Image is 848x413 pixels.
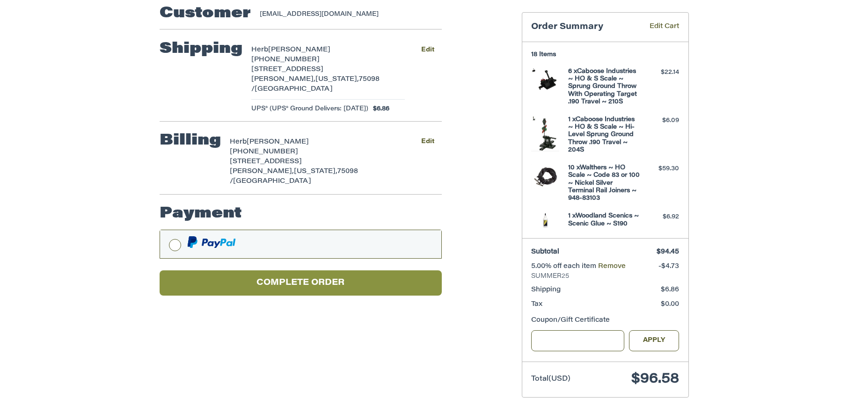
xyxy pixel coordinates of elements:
[631,372,679,386] span: $96.58
[251,57,320,63] span: [PHONE_NUMBER]
[230,168,358,185] span: 75098 /
[230,149,298,155] span: [PHONE_NUMBER]
[636,22,679,33] a: Edit Cart
[187,236,236,248] img: PayPal icon
[531,301,542,308] span: Tax
[531,376,570,383] span: Total (USD)
[230,159,302,165] span: [STREET_ADDRESS]
[661,287,679,293] span: $6.86
[657,249,679,255] span: $94.45
[160,204,242,223] h2: Payment
[414,43,442,57] button: Edit
[251,76,315,83] span: [PERSON_NAME],
[160,4,251,23] h2: Customer
[255,86,333,93] span: [GEOGRAPHIC_DATA]
[368,104,389,114] span: $6.86
[160,131,221,150] h2: Billing
[531,272,679,281] span: SUMMER25
[658,263,679,270] span: -$4.73
[568,212,640,228] h4: 1 x Woodland Scenics ~ Scenic Glue ~ S190
[661,301,679,308] span: $0.00
[160,270,442,296] button: Complete order
[230,139,247,145] span: Herb
[531,51,679,58] h3: 18 Items
[531,22,636,33] h3: Order Summary
[629,330,680,351] button: Apply
[233,178,311,185] span: [GEOGRAPHIC_DATA]
[531,316,679,326] div: Coupon/Gift Certificate
[251,66,323,73] span: [STREET_ADDRESS]
[642,164,679,174] div: $59.30
[642,116,679,125] div: $6.09
[642,68,679,77] div: $22.14
[230,168,294,175] span: [PERSON_NAME],
[251,104,368,114] span: UPS® (UPS® Ground Delivers: [DATE])
[568,116,640,154] h4: 1 x Caboose Industries ~ HO & S Scale ~ Hi-Level Sprung Ground Throw .190 Travel ~ 204S
[315,76,359,83] span: [US_STATE],
[260,10,432,19] div: [EMAIL_ADDRESS][DOMAIN_NAME]
[568,164,640,202] h4: 10 x Walthers ~ HO Scale ~ Code 83 or 100 ~ Nickel Silver Terminal Rail Joiners ~ 948-83103
[414,135,442,149] button: Edit
[531,330,624,351] input: Gift Certificate or Coupon Code
[531,249,559,255] span: Subtotal
[531,263,598,270] span: 5.00% off each item
[251,47,268,53] span: Herb
[568,68,640,106] h4: 6 x Caboose Industries ~ HO & S Scale ~ Sprung Ground Throw With Operating Target .190 Travel ~ 210S
[268,47,330,53] span: [PERSON_NAME]
[642,212,679,222] div: $6.92
[531,287,561,293] span: Shipping
[294,168,337,175] span: [US_STATE],
[598,263,626,270] a: Remove
[160,40,242,58] h2: Shipping
[247,139,309,145] span: [PERSON_NAME]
